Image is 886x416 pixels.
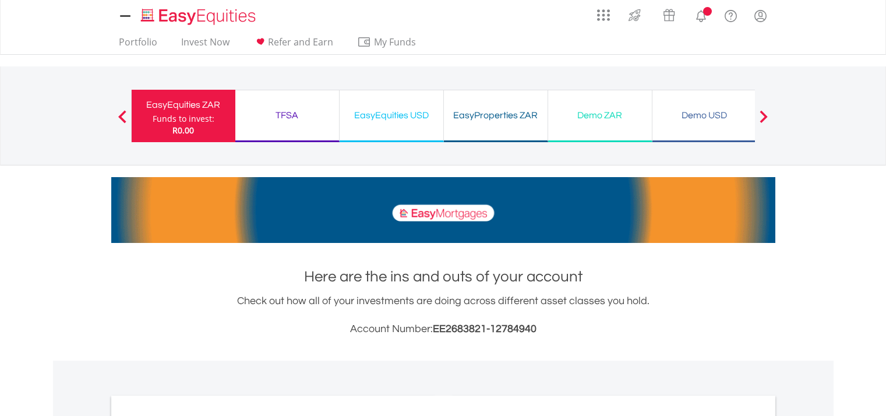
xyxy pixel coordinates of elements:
[111,321,775,337] h3: Account Number:
[659,107,749,124] div: Demo USD
[746,3,775,29] a: My Profile
[590,3,617,22] a: AppsGrid
[111,116,134,128] button: Previous
[752,116,775,128] button: Next
[177,36,234,54] a: Invest Now
[139,7,260,26] img: EasyEquities_Logo.png
[249,36,338,54] a: Refer and Earn
[268,36,333,48] span: Refer and Earn
[114,36,162,54] a: Portfolio
[357,34,433,50] span: My Funds
[625,6,644,24] img: thrive-v2.svg
[242,107,332,124] div: TFSA
[451,107,541,124] div: EasyProperties ZAR
[652,3,686,24] a: Vouchers
[172,125,194,136] span: R0.00
[433,323,536,334] span: EE2683821-12784940
[659,6,679,24] img: vouchers-v2.svg
[686,3,716,26] a: Notifications
[139,97,228,113] div: EasyEquities ZAR
[347,107,436,124] div: EasyEquities USD
[111,177,775,243] img: EasyMortage Promotion Banner
[111,293,775,337] div: Check out how all of your investments are doing across different asset classes you hold.
[716,3,746,26] a: FAQ's and Support
[136,3,260,26] a: Home page
[153,113,214,125] div: Funds to invest:
[597,9,610,22] img: grid-menu-icon.svg
[555,107,645,124] div: Demo ZAR
[111,266,775,287] h1: Here are the ins and outs of your account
